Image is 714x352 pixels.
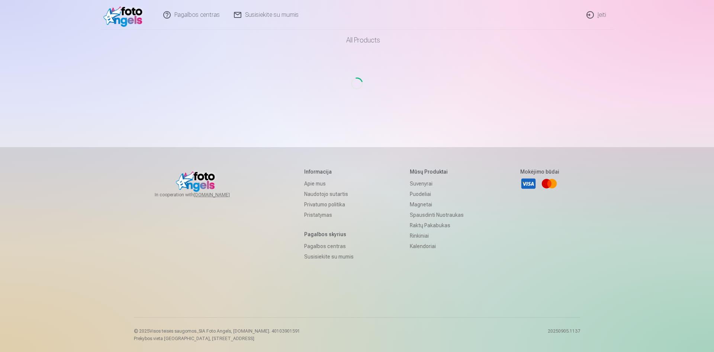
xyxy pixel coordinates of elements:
[410,210,464,220] a: Spausdinti nuotraukas
[548,328,580,342] p: 20250905.1137
[325,30,389,51] a: All products
[304,189,354,199] a: Naudotojo sutartis
[304,231,354,238] h5: Pagalbos skyrius
[103,3,146,27] img: /v1
[410,168,464,175] h5: Mūsų produktai
[304,251,354,262] a: Susisiekite su mumis
[134,336,300,342] p: Prekybos vieta [GEOGRAPHIC_DATA], [STREET_ADDRESS]
[304,210,354,220] a: Pristatymas
[199,329,300,334] span: SIA Foto Angels, [DOMAIN_NAME]. 40103901591
[410,199,464,210] a: Magnetai
[410,220,464,231] a: Raktų pakabukas
[410,241,464,251] a: Kalendoriai
[410,231,464,241] a: Rinkiniai
[304,178,354,189] a: Apie mus
[304,241,354,251] a: Pagalbos centras
[194,192,248,198] a: [DOMAIN_NAME]
[520,168,559,175] h5: Mokėjimo būdai
[410,178,464,189] a: Suvenyrai
[134,328,300,334] p: © 2025 Visos teisės saugomos. ,
[520,175,537,192] a: Visa
[304,168,354,175] h5: Informacija
[541,175,557,192] a: Mastercard
[304,199,354,210] a: Privatumo politika
[410,189,464,199] a: Puodeliai
[155,192,248,198] span: In cooperation with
